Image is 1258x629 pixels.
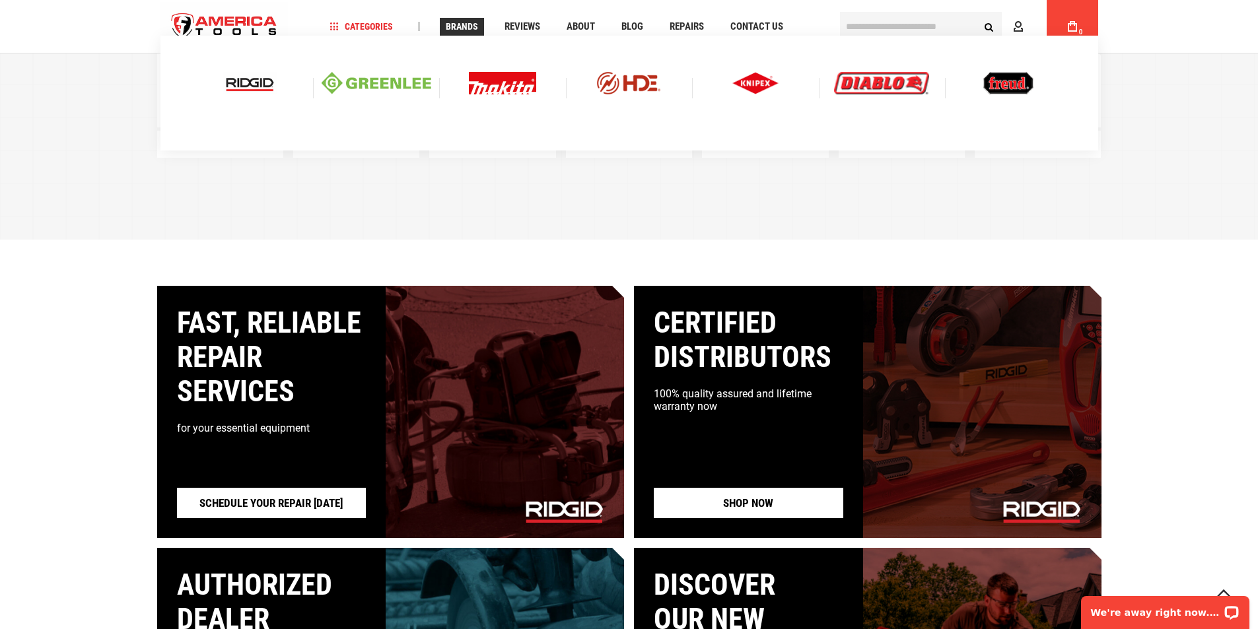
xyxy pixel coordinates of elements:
[561,18,601,36] a: About
[157,131,283,158] a: Ridgid
[834,72,929,94] img: Diablo logo
[322,72,431,94] img: Greenlee logo
[223,72,277,94] img: Ridgid logo
[1079,28,1083,36] span: 0
[160,2,289,51] img: America Tools
[499,18,546,36] a: Reviews
[983,72,1033,94] img: Freud logo
[440,18,484,36] a: Brands
[446,22,478,31] span: Brands
[469,72,536,94] img: Makita Logo
[977,14,1002,39] button: Search
[621,22,643,32] span: Blog
[654,488,843,518] a: Shop now
[505,22,540,32] span: Reviews
[654,387,843,413] div: 100% quality assured and lifetime warranty now
[574,72,683,94] img: HDE logo
[160,2,289,51] a: store logo
[177,306,367,409] div: Fast, reliable repair services
[1072,587,1258,629] iframe: LiveChat chat widget
[177,422,367,434] div: for your essential equipment
[330,22,393,31] span: Categories
[732,72,779,94] img: Knipex logo
[177,488,367,518] a: Schedule your repair [DATE]
[670,22,704,32] span: Repairs
[615,18,649,36] a: Blog
[567,22,595,32] span: About
[654,306,843,374] div: Certified distributors
[730,22,783,32] span: Contact Us
[664,18,710,36] a: Repairs
[324,18,399,36] a: Categories
[724,18,789,36] a: Contact Us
